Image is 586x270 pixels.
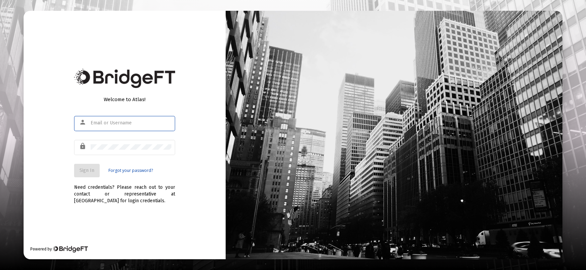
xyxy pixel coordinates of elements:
span: Sign In [79,168,94,173]
div: Powered by [30,246,88,252]
div: Welcome to Atlas! [74,96,175,103]
a: Forgot your password? [108,167,153,174]
mat-icon: lock [79,142,87,150]
img: Bridge Financial Technology Logo [53,246,88,252]
input: Email or Username [91,120,171,126]
mat-icon: person [79,118,87,126]
img: Bridge Financial Technology Logo [74,69,175,88]
div: Need credentials? Please reach out to your contact or representative at [GEOGRAPHIC_DATA] for log... [74,177,175,204]
button: Sign In [74,164,100,177]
